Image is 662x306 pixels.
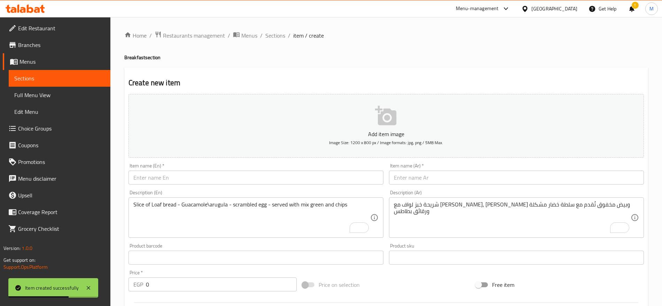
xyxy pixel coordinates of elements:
[18,191,105,199] span: Upsell
[124,31,147,40] a: Home
[531,5,577,13] div: [GEOGRAPHIC_DATA]
[3,154,110,170] a: Promotions
[288,31,290,40] li: /
[163,31,225,40] span: Restaurants management
[133,280,143,289] p: EGP
[233,31,257,40] a: Menus
[139,130,633,138] p: Add item image
[329,139,443,147] span: Image Size: 1200 x 800 px / Image formats: jpg, png / 5MB Max.
[18,225,105,233] span: Grocery Checklist
[18,124,105,133] span: Choice Groups
[128,94,644,158] button: Add item imageImage Size: 1200 x 800 px / Image formats: jpg, png / 5MB Max.
[155,31,225,40] a: Restaurants management
[3,256,36,265] span: Get support on:
[128,171,383,185] input: Enter name En
[149,31,152,40] li: /
[3,244,21,253] span: Version:
[9,70,110,87] a: Sections
[3,137,110,154] a: Coupons
[265,31,285,40] a: Sections
[18,41,105,49] span: Branches
[124,31,648,40] nav: breadcrumb
[456,5,499,13] div: Menu-management
[241,31,257,40] span: Menus
[260,31,263,40] li: /
[3,120,110,137] a: Choice Groups
[293,31,324,40] span: item / create
[128,78,644,88] h2: Create new item
[18,141,105,149] span: Coupons
[3,220,110,237] a: Grocery Checklist
[128,251,383,265] input: Please enter product barcode
[25,284,79,292] div: Item created successfully
[18,208,105,216] span: Coverage Report
[649,5,654,13] span: M
[3,204,110,220] a: Coverage Report
[14,91,105,99] span: Full Menu View
[14,74,105,83] span: Sections
[9,87,110,103] a: Full Menu View
[20,57,105,66] span: Menus
[492,281,514,289] span: Free item
[14,108,105,116] span: Edit Menu
[3,37,110,53] a: Branches
[3,170,110,187] a: Menu disclaimer
[124,54,648,61] h4: Breakfast section
[133,201,370,234] textarea: To enrich screen reader interactions, please activate Accessibility in Grammarly extension settings
[18,24,105,32] span: Edit Restaurant
[9,103,110,120] a: Edit Menu
[389,251,644,265] input: Please enter product sku
[146,277,297,291] input: Please enter price
[3,262,48,272] a: Support.OpsPlatform
[3,187,110,204] a: Upsell
[319,281,360,289] span: Price on selection
[394,201,631,234] textarea: To enrich screen reader interactions, please activate Accessibility in Grammarly extension settings
[3,53,110,70] a: Menus
[18,174,105,183] span: Menu disclaimer
[22,244,32,253] span: 1.0.0
[18,158,105,166] span: Promotions
[3,20,110,37] a: Edit Restaurant
[389,171,644,185] input: Enter name Ar
[228,31,230,40] li: /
